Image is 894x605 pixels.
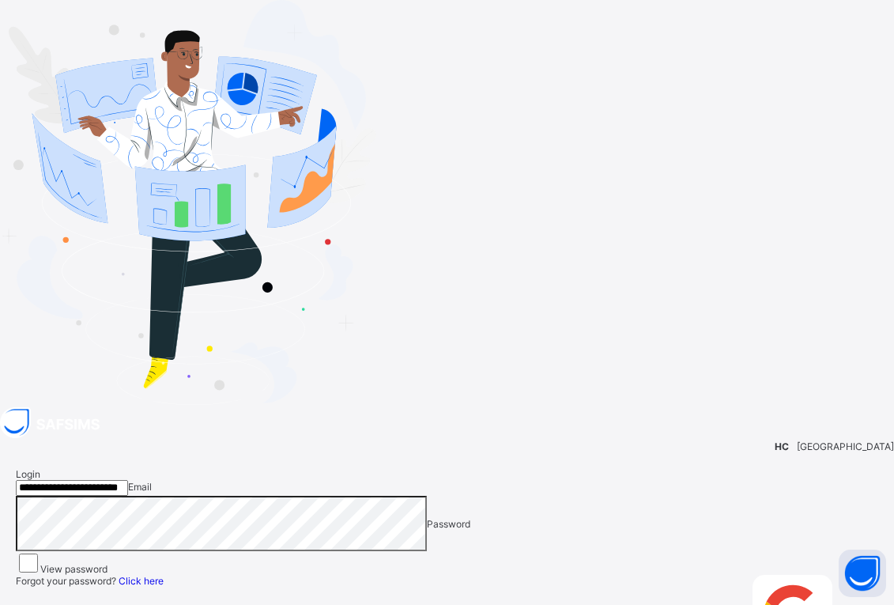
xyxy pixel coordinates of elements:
[128,481,152,493] span: Email
[40,563,108,575] label: View password
[775,441,789,452] span: HC
[16,468,40,480] span: Login
[839,550,886,597] button: Open asap
[119,575,164,587] a: Click here
[797,441,894,452] span: [GEOGRAPHIC_DATA]
[427,517,470,529] span: Password
[16,575,164,587] span: Forgot your password?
